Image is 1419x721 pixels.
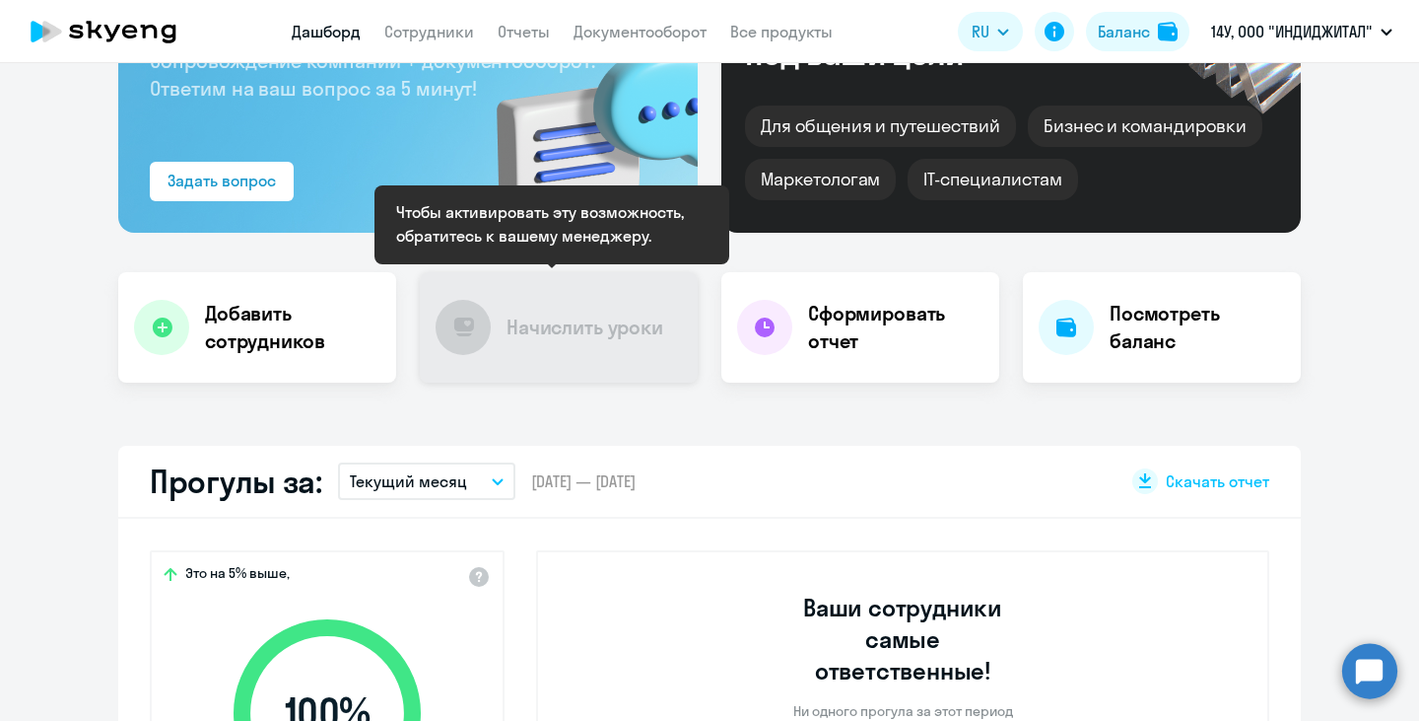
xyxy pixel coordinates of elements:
div: Чтобы активировать эту возможность, обратитесь к вашему менеджеру. [396,200,708,248]
img: bg-img [468,11,698,233]
div: Курсы английского под ваши цели [745,3,1082,70]
h4: Посмотреть баланс [1110,300,1285,355]
a: Документооборот [574,22,707,41]
div: Баланс [1098,20,1150,43]
span: Скачать отчет [1166,470,1269,492]
div: Бизнес и командировки [1028,106,1262,147]
div: Маркетологам [745,159,896,200]
h4: Добавить сотрудников [205,300,380,355]
p: 14У, ООО "ИНДИДЖИТАЛ" [1211,20,1373,43]
button: Текущий месяц [338,463,515,500]
h4: Начислить уроки [507,314,663,341]
p: Текущий месяц [350,469,467,493]
h4: Сформировать отчет [808,300,983,355]
button: RU [958,12,1023,51]
div: Задать вопрос [168,169,276,192]
a: Все продукты [730,22,833,41]
h2: Прогулы за: [150,462,322,501]
span: Это на 5% выше, [185,564,290,588]
a: Дашборд [292,22,361,41]
button: Задать вопрос [150,162,294,201]
div: Для общения и путешествий [745,106,1016,147]
button: 14У, ООО "ИНДИДЖИТАЛ" [1201,8,1402,55]
span: RU [972,20,989,43]
button: Балансbalance [1086,12,1189,51]
h3: Ваши сотрудники самые ответственные! [777,592,1030,686]
a: Отчеты [498,22,550,41]
a: Сотрудники [384,22,474,41]
div: IT-специалистам [908,159,1077,200]
img: balance [1158,22,1178,41]
p: Ни одного прогула за этот период [793,702,1013,720]
span: [DATE] — [DATE] [531,470,636,492]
